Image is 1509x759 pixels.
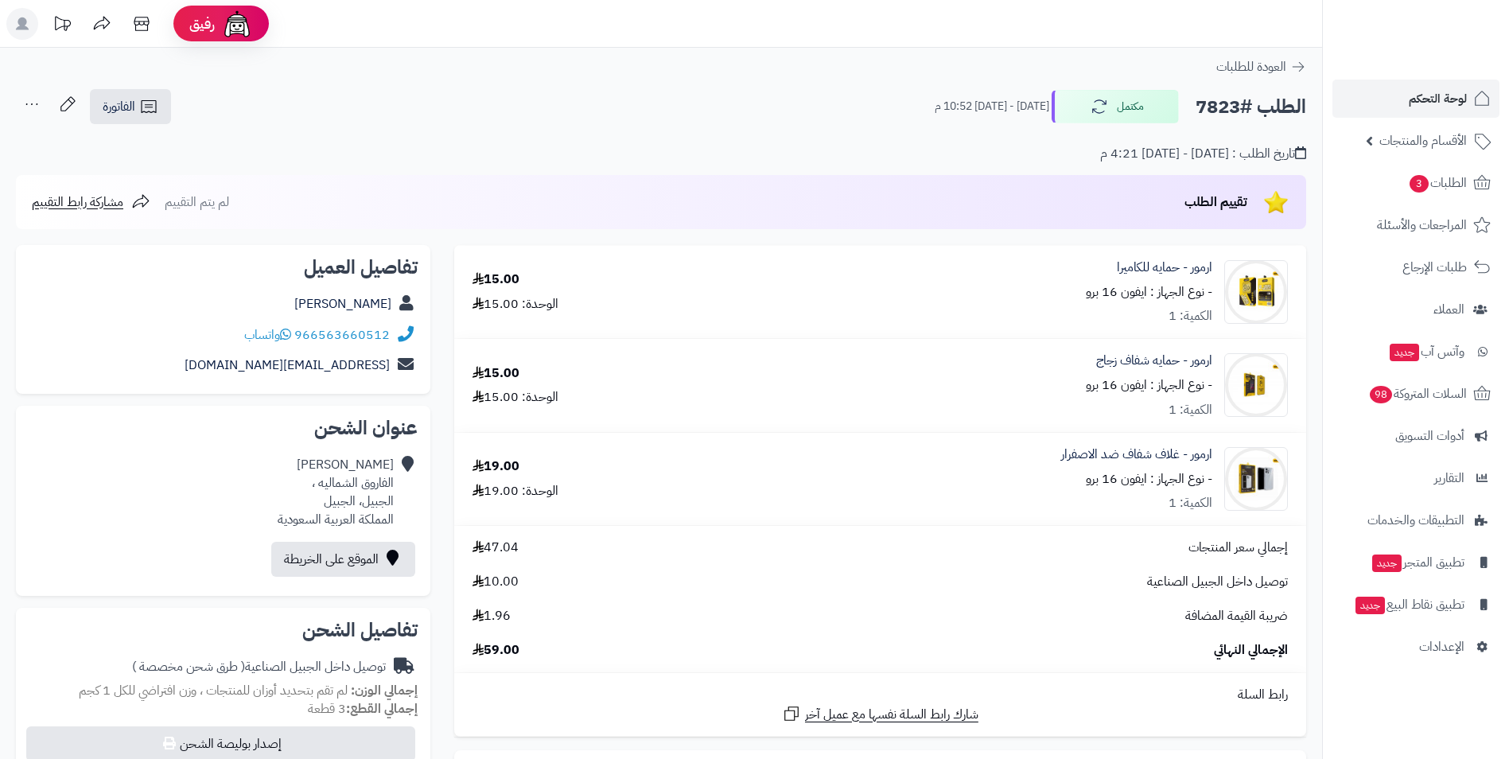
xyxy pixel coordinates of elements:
[1409,88,1467,110] span: لوحة التحكم
[805,706,978,724] span: شارك رابط السلة نفسها مع عميل آخر
[294,325,390,344] a: 966563660512
[1169,494,1212,512] div: الكمية: 1
[278,456,394,528] div: [PERSON_NAME] الفاروق الشماليه ، الجبيل، الجبيل المملكة العربية السعودية
[473,388,558,407] div: الوحدة: 15.00
[90,89,171,124] a: الفاتورة
[79,681,348,700] span: لم تقم بتحديد أوزان للمنتجات ، وزن افتراضي للكل 1 كجم
[1395,425,1464,447] span: أدوات التسويق
[1332,333,1499,371] a: وآتس آبجديد
[473,482,558,500] div: الوحدة: 19.00
[29,258,418,277] h2: تفاصيل العميل
[1371,551,1464,574] span: تطبيق المتجر
[1379,130,1467,152] span: الأقسام والمنتجات
[1169,307,1212,325] div: الكمية: 1
[1216,57,1286,76] span: العودة للطلبات
[1433,298,1464,321] span: العملاء
[1419,636,1464,658] span: الإعدادات
[346,699,418,718] strong: إجمالي القطع:
[1408,172,1467,194] span: الطلبات
[1332,543,1499,582] a: تطبيق المتجرجديد
[1370,386,1392,403] span: 98
[351,681,418,700] strong: إجمالي الوزن:
[1402,256,1467,278] span: طلبات الإرجاع
[244,325,291,344] a: واتساب
[1332,248,1499,286] a: طلبات الإرجاع
[1117,259,1212,277] a: ارمور - حمايه للكاميرا
[1214,641,1288,660] span: الإجمالي النهائي
[1147,573,1288,591] span: توصيل داخل الجبيل الصناعية
[1086,376,1212,395] small: - نوع الجهاز : ايفون 16 برو
[1410,175,1429,193] span: 3
[103,97,135,116] span: الفاتورة
[1188,539,1288,557] span: إجمالي سعر المنتجات
[1100,145,1306,163] div: تاريخ الطلب : [DATE] - [DATE] 4:21 م
[473,457,519,476] div: 19.00
[1368,383,1467,405] span: السلات المتروكة
[782,704,978,724] a: شارك رابط السلة نفسها مع عميل آخر
[1332,586,1499,624] a: تطبيق نقاط البيعجديد
[473,607,511,625] span: 1.96
[132,658,386,676] div: توصيل داخل الجبيل الصناعية
[1332,164,1499,202] a: الطلبات3
[1332,290,1499,329] a: العملاء
[473,271,519,289] div: 15.00
[1390,344,1419,361] span: جديد
[1372,555,1402,572] span: جديد
[32,193,150,212] a: مشاركة رابط التقييم
[1086,469,1212,488] small: - نوع الجهاز : ايفون 16 برو
[473,573,519,591] span: 10.00
[1086,282,1212,302] small: - نوع الجهاز : ايفون 16 برو
[1332,417,1499,455] a: أدوات التسويق
[1061,446,1212,464] a: ارمور - غلاف شفاف ضد الاصفرار
[1225,260,1287,324] img: 1732650746-Slide1-90x90.JPG
[473,641,519,660] span: 59.00
[1434,467,1464,489] span: التقارير
[1096,352,1212,370] a: ارمور - حمايه شفاف زجاج
[185,356,390,375] a: [EMAIL_ADDRESS][DOMAIN_NAME]
[1196,91,1306,123] h2: الطلب #7823
[29,418,418,438] h2: عنوان الشحن
[1332,459,1499,497] a: التقارير
[189,14,215,33] span: رفيق
[1184,193,1247,212] span: تقييم الطلب
[1052,90,1179,123] button: مكتمل
[473,539,519,557] span: 47.04
[294,294,391,313] a: [PERSON_NAME]
[1367,509,1464,531] span: التطبيقات والخدمات
[473,295,558,313] div: الوحدة: 15.00
[1332,80,1499,118] a: لوحة التحكم
[1225,353,1287,417] img: 1732650657-Slide2-90x90.JPG
[1332,501,1499,539] a: التطبيقات والخدمات
[271,542,415,577] a: الموقع على الخريطة
[308,699,418,718] small: 3 قطعة
[1332,375,1499,413] a: السلات المتروكة98
[1388,341,1464,363] span: وآتس آب
[1401,41,1494,74] img: logo-2.png
[1377,214,1467,236] span: المراجعات والأسئلة
[935,99,1049,115] small: [DATE] - [DATE] 10:52 م
[473,364,519,383] div: 15.00
[132,657,245,676] span: ( طرق شحن مخصصة )
[1332,206,1499,244] a: المراجعات والأسئلة
[461,686,1300,704] div: رابط السلة
[1169,401,1212,419] div: الكمية: 1
[221,8,253,40] img: ai-face.png
[29,621,418,640] h2: تفاصيل الشحن
[1332,628,1499,666] a: الإعدادات
[42,8,82,44] a: تحديثات المنصة
[1225,447,1287,511] img: 1732650554-Slide3-90x90.JPG
[165,193,229,212] span: لم يتم التقييم
[1354,594,1464,616] span: تطبيق نقاط البيع
[1355,597,1385,614] span: جديد
[32,193,123,212] span: مشاركة رابط التقييم
[1216,57,1306,76] a: العودة للطلبات
[1185,607,1288,625] span: ضريبة القيمة المضافة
